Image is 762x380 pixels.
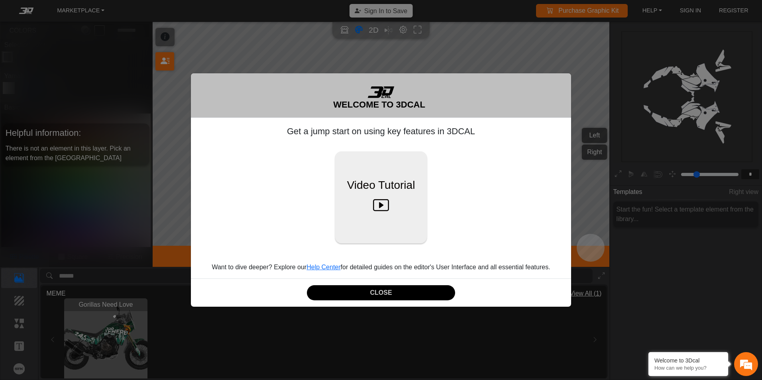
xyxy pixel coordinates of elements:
p: Want to dive deeper? Explore our for detailed guides on the editor's User Interface and all essen... [197,262,565,272]
span: We're online! [46,94,110,169]
h5: WELCOME TO 3DCAL [333,98,425,111]
h5: Get a jump start on using key features in 3DCAL [197,124,565,139]
div: FAQs [53,235,103,260]
div: Articles [102,235,152,260]
span: Video Tutorial [347,177,415,194]
button: CLOSE [307,285,455,301]
textarea: Type your message and hit 'Enter' [4,208,152,235]
a: Help Center [306,264,340,270]
div: Welcome to 3Dcal [654,357,722,364]
div: Navigation go back [9,41,21,53]
p: How can we help you? [654,365,722,371]
div: Minimize live chat window [131,4,150,23]
span: Conversation [4,249,53,255]
div: Chat with us now [53,42,146,52]
button: Video Tutorial [335,151,427,243]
